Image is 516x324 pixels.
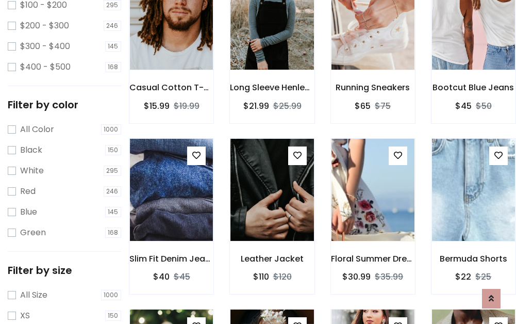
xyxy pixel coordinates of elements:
del: $25.99 [273,100,302,112]
label: All Size [20,289,47,301]
h6: $45 [455,101,472,111]
span: 1000 [101,124,122,135]
h5: Filter by size [8,264,121,277]
span: 168 [105,62,122,72]
span: 150 [105,311,122,321]
h6: $22 [455,272,471,282]
del: $120 [273,271,292,283]
del: $45 [174,271,190,283]
label: XS [20,310,30,322]
h6: Slim Fit Denim Jeans [129,254,213,264]
label: All Color [20,123,54,136]
label: Green [20,226,46,239]
h6: Bootcut Blue Jeans [431,83,515,92]
span: 246 [104,21,122,31]
h6: $110 [253,272,269,282]
h6: $21.99 [243,101,269,111]
label: $300 - $400 [20,40,70,53]
del: $75 [375,100,391,112]
del: $25 [475,271,491,283]
h6: $65 [355,101,371,111]
h6: $15.99 [144,101,170,111]
h6: Long Sleeve Henley T-Shirt [230,83,314,92]
label: Black [20,144,42,156]
del: $50 [476,100,492,112]
label: Red [20,185,36,198]
span: 145 [105,207,122,217]
label: $400 - $500 [20,61,71,73]
h6: Bermuda Shorts [431,254,515,264]
h6: Running Sneakers [331,83,415,92]
h6: $40 [153,272,170,282]
span: 295 [104,166,122,176]
h6: Floral Summer Dress [331,254,415,264]
span: 168 [105,228,122,238]
span: 1000 [101,290,122,300]
del: $19.99 [174,100,199,112]
label: Blue [20,206,37,218]
label: White [20,165,44,177]
span: 246 [104,186,122,197]
span: 150 [105,145,122,155]
h5: Filter by color [8,99,121,111]
h6: Leather Jacket [230,254,314,264]
h6: Casual Cotton T-Shirt [129,83,213,92]
del: $35.99 [375,271,403,283]
label: $200 - $300 [20,20,69,32]
h6: $30.99 [342,272,371,282]
span: 145 [105,41,122,52]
